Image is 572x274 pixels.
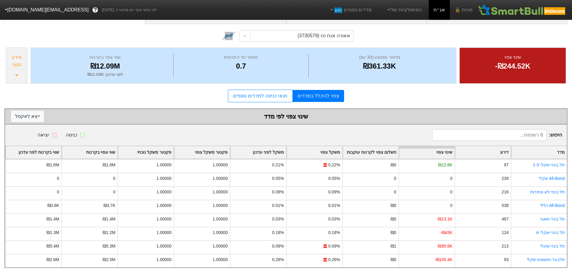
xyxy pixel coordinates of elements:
[450,175,452,182] div: 0
[175,61,307,72] div: 0.7
[103,257,115,263] div: ₪2.5M
[328,216,340,222] div: 0.03%
[47,162,59,168] div: ₪1.6M
[47,229,59,236] div: ₪1.3M
[540,217,565,221] a: תל בונד-מאגר
[47,216,59,222] div: ₪1.4M
[272,229,284,236] div: 0.18%
[213,257,228,263] div: 1.00000
[434,257,452,263] div: -₪105.4K
[156,189,171,195] div: 1.00000
[102,7,157,13] span: לפי נתוני סוף יום מתאריך [DATE]
[467,61,558,72] div: -₪244.52K
[213,216,228,222] div: 1.00000
[213,202,228,209] div: 1.00000
[437,243,452,249] div: -₪95.6K
[57,189,59,195] div: 0
[213,162,228,168] div: 1.00000
[384,4,424,16] a: הסימולציות שלי
[343,146,398,159] div: Toggle SortBy
[38,131,49,139] div: יציאה
[391,243,396,249] div: ₪1
[391,162,396,168] div: ₪0
[391,257,396,263] div: ₪0
[326,4,374,16] a: מדדים נוספיםחדש
[511,146,567,159] div: Toggle SortBy
[103,243,115,249] div: ₪5.3M
[467,54,558,61] div: שינוי צפוי
[328,243,340,249] div: 0.09%
[47,243,59,249] div: ₪5.4M
[328,189,340,195] div: 0.09%
[47,202,59,209] div: ₪3.8K
[536,230,565,235] a: תל בונד-שקלי A
[391,202,396,209] div: ₪0
[118,146,174,159] div: Toggle SortBy
[502,189,509,195] div: 216
[156,229,171,236] div: 1.00000
[11,111,44,122] button: ייצא לאקסל
[156,243,171,249] div: 1.00000
[175,54,307,61] div: מספר ימי התכסות
[504,257,508,263] div: 93
[540,203,565,208] a: All-Bond כללי
[450,202,452,209] div: 0
[66,131,77,139] div: כניסה
[103,229,115,236] div: ₪1.2M
[440,229,452,236] div: -₪43K
[328,175,340,182] div: 0.05%
[272,216,284,222] div: 0.03%
[230,146,286,159] div: Toggle SortBy
[334,8,342,13] span: חדש
[533,162,565,167] a: תל בונד-שקלי 1-3
[438,162,452,168] div: ₪12.6K
[287,146,342,159] div: Toggle SortBy
[6,146,61,159] div: Toggle SortBy
[57,175,59,182] div: 0
[391,216,396,222] div: ₪0
[113,189,116,195] div: 0
[450,189,452,195] div: 0
[298,32,350,39] div: אאורה אגח טז (3730579)
[213,175,228,182] div: 1.00000
[328,257,340,263] div: 0.26%
[156,162,171,168] div: 1.00000
[272,175,284,182] div: 0.05%
[213,189,228,195] div: 1.00000
[502,175,509,182] div: 239
[8,54,26,68] div: מידע נוסף
[272,243,284,249] div: 0.09%
[62,146,117,159] div: Toggle SortBy
[502,229,509,236] div: 124
[502,202,509,209] div: 538
[272,257,284,263] div: 0.28%
[272,162,284,168] div: 0.21%
[228,90,292,102] a: תנאי כניסה למדדים נוספים
[103,162,115,168] div: ₪1.6M
[11,112,561,121] div: שינוי צפוי לפי מדד
[213,229,228,236] div: 1.00000
[174,146,230,159] div: Toggle SortBy
[530,189,565,194] a: תל בונד-לא צמודות
[328,162,340,168] div: 0.22%
[293,90,344,102] a: צפוי להיכלל במדדים
[432,129,562,141] span: חיפוש :
[310,54,449,61] div: מחזור ממוצע (30 יום)
[156,216,171,222] div: 1.00000
[310,61,449,72] div: ₪361.33K
[156,175,171,182] div: 1.00000
[104,202,116,209] div: ₪3.7K
[38,72,172,78] div: לפני עדכון : ₪12.33M
[437,216,452,222] div: -₪13.1K
[38,61,172,72] div: ₪12.09M
[540,244,565,248] a: תל בונד-שקלי
[394,189,396,195] div: 0
[94,6,97,14] span: ?
[328,202,340,209] div: 0.01%
[156,257,171,263] div: 1.00000
[391,229,396,236] div: ₪0
[399,146,455,159] div: Toggle SortBy
[272,189,284,195] div: 0.09%
[47,257,59,263] div: ₪2.6M
[213,243,228,249] div: 1.00000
